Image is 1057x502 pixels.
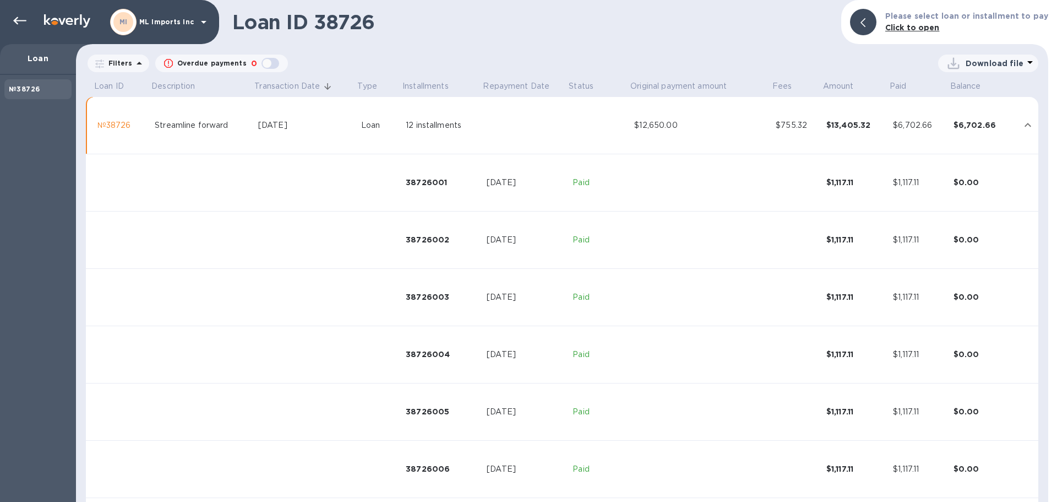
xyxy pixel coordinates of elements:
div: 38726006 [406,463,478,474]
p: Paid [573,349,625,360]
div: $0.00 [954,463,1009,474]
p: Paid [573,406,625,418]
div: [DATE] [258,120,352,131]
span: Fees [772,80,807,92]
div: [DATE] [487,349,564,360]
div: $0.00 [954,234,1009,245]
div: 38726001 [406,177,478,188]
div: $0.00 [954,177,1009,188]
div: [DATE] [487,292,564,303]
div: [DATE] [487,406,564,418]
span: Type [357,80,391,92]
p: Status [569,80,594,92]
p: Loan [9,53,67,64]
div: $1,117.11 [893,349,945,360]
div: [DATE] [487,234,564,246]
div: [DATE] [487,177,564,188]
p: Transaction Date [255,80,320,92]
p: Original payment amount [631,80,727,92]
div: $1,117.11 [826,406,884,417]
button: Overdue payments0 [155,55,288,72]
div: 38726002 [406,234,478,245]
span: Paid [890,80,921,92]
div: $1,117.11 [893,292,945,303]
div: $6,702.66 [954,120,1009,131]
p: Overdue payments [177,58,247,68]
p: Type [357,80,377,92]
div: $1,117.11 [826,292,884,303]
div: $1,117.11 [826,234,884,245]
div: $1,117.11 [826,463,884,474]
b: MI [119,18,128,26]
p: Download file [966,58,1023,69]
p: Paid [573,463,625,475]
span: Original payment amount [631,80,742,92]
div: 38726005 [406,406,478,417]
div: $13,405.32 [826,120,884,131]
p: Filters [104,58,133,68]
div: $1,117.11 [826,349,884,360]
p: 0 [251,58,257,69]
b: Click to open [885,23,940,32]
div: [DATE] [487,463,564,475]
p: ML Imports Inc [139,18,194,26]
div: $1,117.11 [826,177,884,188]
div: №38726 [97,120,146,131]
p: Loan ID [94,80,123,92]
div: $0.00 [954,349,1009,360]
div: 38726003 [406,292,478,303]
span: Balance [950,80,995,92]
div: $1,117.11 [893,177,945,188]
span: Amount [823,80,868,92]
p: Paid [573,292,625,303]
h1: Loan ID 38726 [232,10,832,34]
p: Paid [573,177,625,188]
span: Description [151,80,209,92]
div: $12,650.00 [634,120,767,131]
p: Balance [950,80,980,92]
span: Transaction Date [255,80,335,92]
div: 38726004 [406,349,478,360]
div: $755.32 [776,120,818,131]
b: Please select loan or installment to pay [885,12,1048,20]
div: 12 installments [406,120,478,131]
p: Repayment Date [483,80,550,92]
div: $0.00 [954,292,1009,303]
span: Installments [402,80,463,92]
div: Streamline forward [155,120,249,131]
div: $0.00 [954,406,1009,417]
img: Logo [44,14,90,28]
p: Paid [573,234,625,246]
span: Loan ID [94,80,138,92]
p: Installments [402,80,449,92]
div: $1,117.11 [893,234,945,246]
button: expand row [1020,117,1036,133]
div: $1,117.11 [893,406,945,418]
p: Paid [890,80,907,92]
div: Loan [361,120,397,131]
b: №38726 [9,85,40,93]
p: Amount [823,80,854,92]
div: $1,117.11 [893,463,945,475]
p: Description [151,80,195,92]
div: $6,702.66 [893,120,945,131]
p: Fees [772,80,792,92]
